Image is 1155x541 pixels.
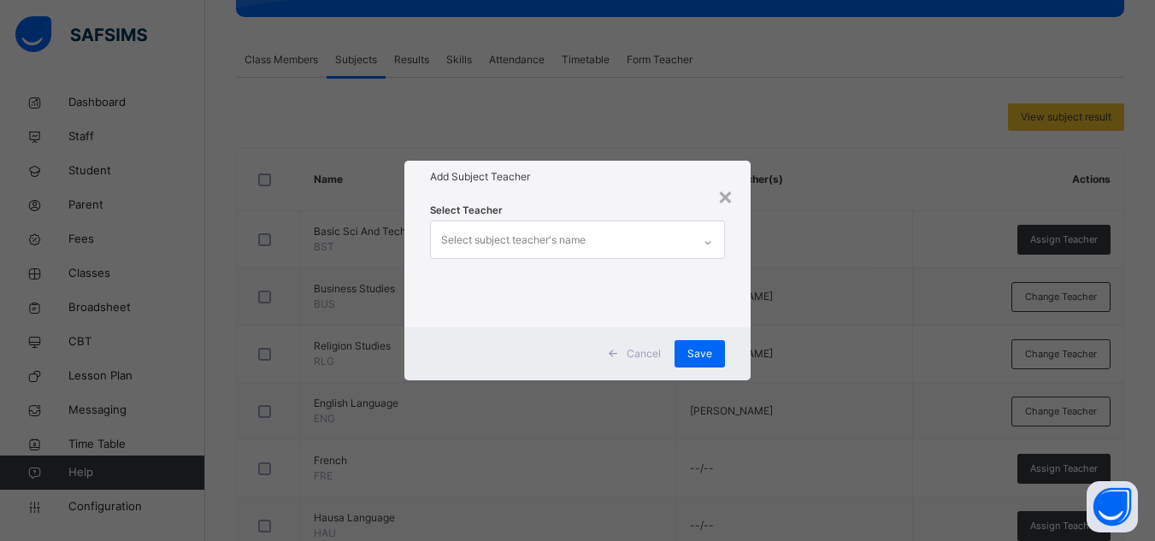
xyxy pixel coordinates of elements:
[687,346,712,362] span: Save
[1087,481,1138,532] button: Open asap
[441,224,586,256] div: Select subject teacher's name
[430,169,725,185] h1: Add Subject Teacher
[430,203,503,218] span: Select Teacher
[717,178,734,214] div: ×
[627,346,661,362] span: Cancel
